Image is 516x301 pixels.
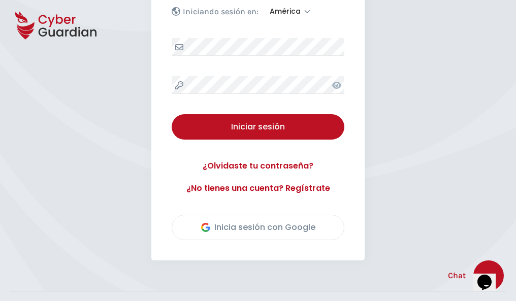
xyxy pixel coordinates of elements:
button: Iniciar sesión [172,114,344,140]
button: Inicia sesión con Google [172,215,344,240]
span: Chat [448,270,466,282]
a: ¿No tienes una cuenta? Regístrate [172,182,344,194]
a: ¿Olvidaste tu contraseña? [172,160,344,172]
iframe: chat widget [473,260,506,291]
div: Iniciar sesión [179,121,337,133]
div: Inicia sesión con Google [201,221,315,233]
